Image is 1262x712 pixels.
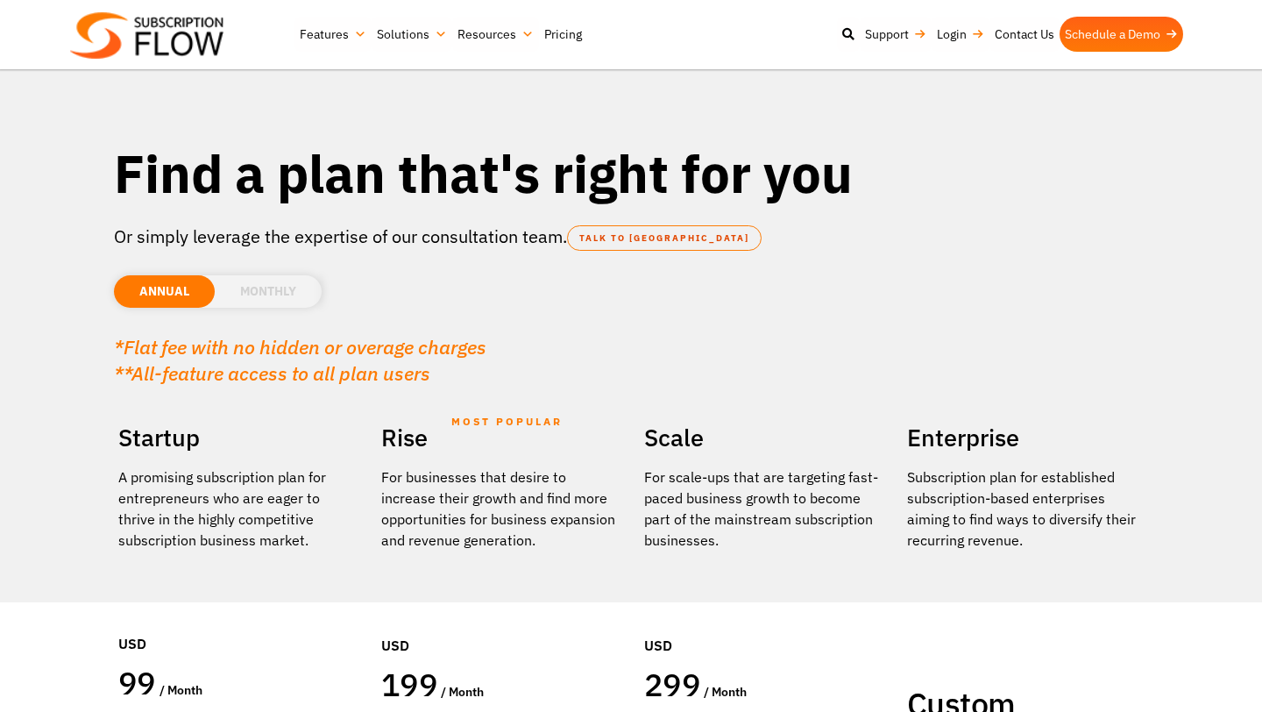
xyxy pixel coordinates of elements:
span: 299 [644,664,700,705]
h2: Startup [118,417,355,458]
em: **All-feature access to all plan users [114,360,430,386]
h2: Scale [644,417,881,458]
em: *Flat fee with no hidden or overage charges [114,334,486,360]
p: Subscription plan for established subscription-based enterprises aiming to find ways to diversify... [907,466,1144,551]
li: MONTHLY [215,275,322,308]
p: Or simply leverage the expertise of our consultation team. [114,224,1148,250]
span: / month [160,682,202,698]
a: Pricing [539,17,587,52]
a: Login [932,17,989,52]
span: / month [441,684,484,700]
span: / month [704,684,747,700]
a: Resources [452,17,539,52]
a: Solutions [372,17,452,52]
h1: Find a plan that's right for you [114,140,1148,206]
span: MOST POPULAR [451,402,563,442]
a: TALK TO [GEOGRAPHIC_DATA] [567,225,762,251]
h2: Rise [381,417,618,458]
a: Schedule a Demo [1060,17,1183,52]
div: For scale-ups that are targeting fast-paced business growth to become part of the mainstream subs... [644,466,881,551]
a: Contact Us [989,17,1060,52]
span: 199 [381,664,437,705]
div: USD [381,582,618,665]
h2: Enterprise [907,417,1144,458]
div: USD [118,580,355,663]
span: 99 [118,662,156,703]
a: Support [860,17,932,52]
img: Subscriptionflow [70,12,223,59]
div: For businesses that desire to increase their growth and find more opportunities for business expa... [381,466,618,551]
div: USD [644,582,881,665]
li: ANNUAL [114,275,215,308]
p: A promising subscription plan for entrepreneurs who are eager to thrive in the highly competitive... [118,466,355,551]
a: Features [294,17,372,52]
